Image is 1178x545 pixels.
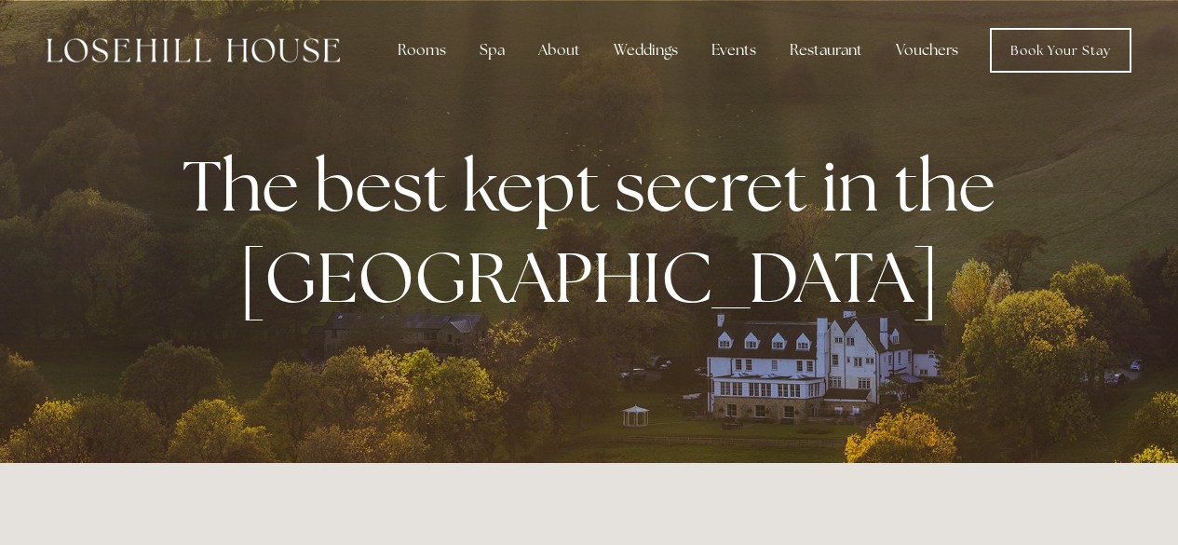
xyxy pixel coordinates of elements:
[523,32,595,69] div: About
[775,32,877,69] div: Restaurant
[697,32,771,69] div: Events
[183,140,1010,322] strong: The best kept secret in the [GEOGRAPHIC_DATA]
[47,38,340,62] img: Losehill House
[465,32,520,69] div: Spa
[383,32,461,69] div: Rooms
[881,32,973,69] a: Vouchers
[990,28,1131,73] a: Book Your Stay
[599,32,693,69] div: Weddings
